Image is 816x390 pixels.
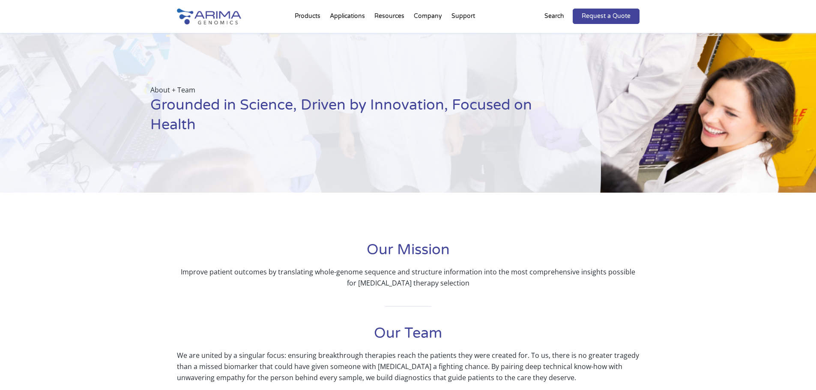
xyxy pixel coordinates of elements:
p: About + Team [150,84,558,95]
h1: Our Team [177,324,640,350]
a: Request a Quote [573,9,640,24]
p: Search [544,11,564,22]
p: We are united by a singular focus: ensuring breakthrough therapies reach the patients they were c... [177,350,640,383]
h1: Grounded in Science, Driven by Innovation, Focused on Health [150,95,558,141]
h1: Our Mission [177,240,640,266]
img: Arima-Genomics-logo [177,9,241,24]
p: Improve patient outcomes by translating whole-genome sequence and structure information into the ... [177,266,640,289]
